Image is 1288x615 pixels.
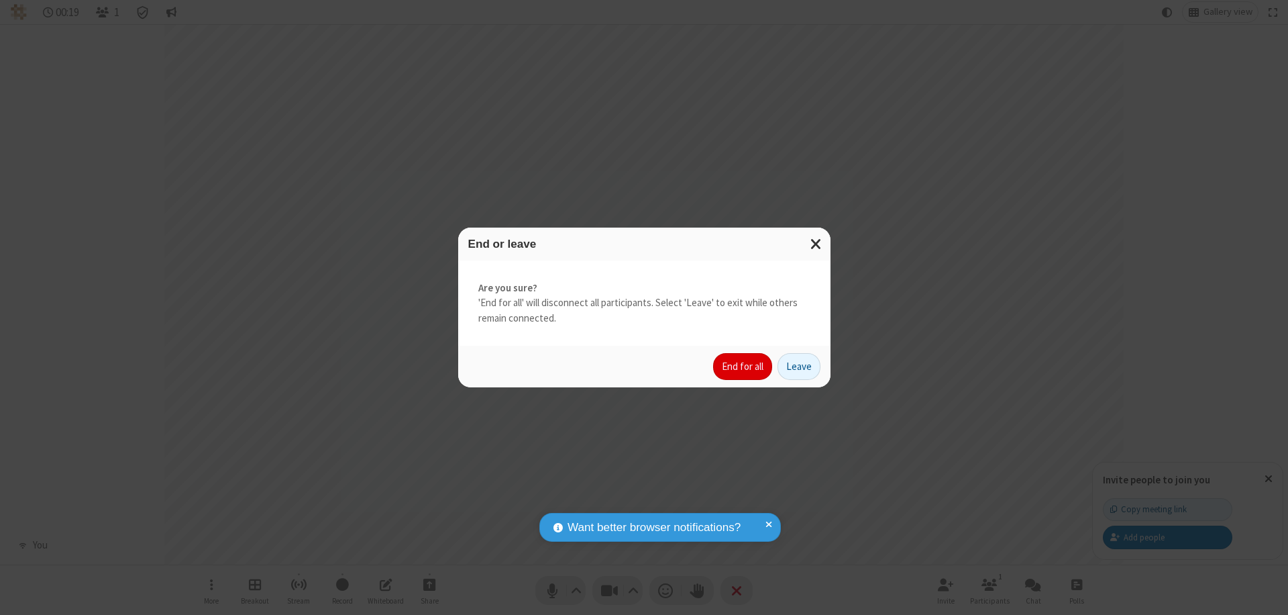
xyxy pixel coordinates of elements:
button: Leave [777,353,820,380]
button: End for all [713,353,772,380]
button: Close modal [802,228,830,261]
span: Want better browser notifications? [568,519,741,536]
div: 'End for all' will disconnect all participants. Select 'Leave' to exit while others remain connec... [458,261,830,346]
h3: End or leave [468,238,820,250]
strong: Are you sure? [478,281,810,296]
